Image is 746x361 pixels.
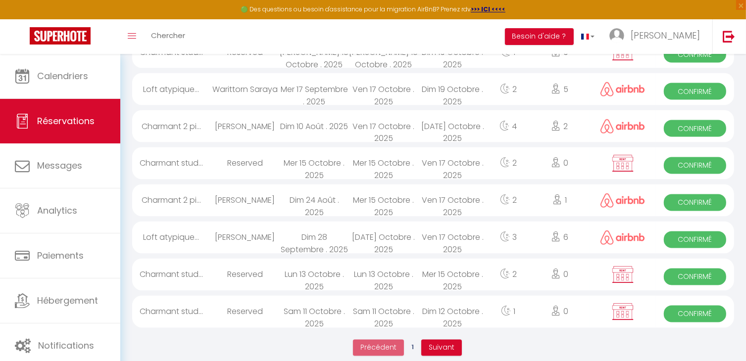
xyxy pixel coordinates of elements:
button: Next [421,340,462,357]
button: Previous [353,340,404,357]
span: Calendriers [37,70,88,82]
span: Suivant [429,343,454,353]
span: Analytics [37,204,77,217]
span: Notifications [38,339,94,352]
span: Chercher [151,30,185,41]
a: Chercher [144,19,193,54]
span: Messages [37,159,82,172]
span: Hébergement [37,294,98,307]
span: 1 [404,339,421,356]
span: Paiements [37,249,84,262]
img: Super Booking [30,27,91,45]
img: logout [723,30,735,43]
span: Précédent [360,343,397,353]
a: >>> ICI <<<< [471,5,505,13]
button: Besoin d'aide ? [505,28,574,45]
a: ... [PERSON_NAME] [602,19,712,54]
img: ... [609,28,624,43]
span: Réservations [37,115,95,127]
span: [PERSON_NAME] [631,29,700,42]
